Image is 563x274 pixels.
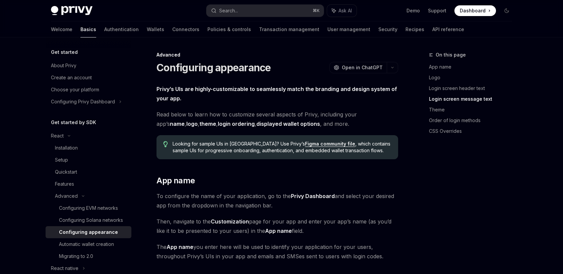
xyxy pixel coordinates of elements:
[199,120,216,127] a: theme
[51,74,92,82] div: Create an account
[163,141,168,147] svg: Tip
[157,242,398,261] span: The you enter here will be used to identify your application for your users, throughout Privy’s U...
[429,115,517,126] a: Order of login methods
[59,204,118,212] div: Configuring EVM networks
[59,240,114,248] div: Automatic wallet creation
[211,218,249,225] strong: Customization
[59,216,123,224] div: Configuring Solana networks
[51,132,64,140] div: React
[428,7,446,14] a: Support
[46,84,131,96] a: Choose your platform
[157,191,398,210] span: To configure the name of your application, go to the and select your desired app from the dropdow...
[429,72,517,83] a: Logo
[46,238,131,250] a: Automatic wallet creation
[429,62,517,72] a: App name
[342,64,383,71] span: Open in ChatGPT
[59,252,93,260] div: Migrating to 2.0
[157,110,398,128] span: Read below to learn how to customize several aspects of Privy, including your app’s , , , , , and...
[313,8,320,13] span: ⌘ K
[206,5,324,17] button: Search...⌘K
[405,21,424,37] a: Recipes
[429,94,517,104] a: Login screen message text
[46,214,131,226] a: Configuring Solana networks
[80,21,96,37] a: Basics
[329,62,387,73] button: Open in ChatGPT
[170,120,185,127] a: name
[186,120,198,127] a: logo
[429,83,517,94] a: Login screen header text
[46,142,131,154] a: Installation
[46,166,131,178] a: Quickstart
[55,168,77,176] div: Quickstart
[429,104,517,115] a: Theme
[51,62,76,70] div: About Privy
[157,175,195,186] span: App name
[51,98,115,106] div: Configuring Privy Dashboard
[46,250,131,262] a: Migrating to 2.0
[55,180,74,188] div: Features
[291,193,335,199] strong: Privy Dashboard
[147,21,164,37] a: Wallets
[436,51,466,59] span: On this page
[51,48,78,56] h5: Get started
[46,72,131,84] a: Create an account
[406,7,420,14] a: Demo
[51,118,96,126] h5: Get started by SDK
[338,7,352,14] span: Ask AI
[46,154,131,166] a: Setup
[157,52,398,58] div: Advanced
[327,5,357,17] button: Ask AI
[259,21,319,37] a: Transaction management
[55,192,78,200] div: Advanced
[327,21,370,37] a: User management
[256,120,320,127] a: displayed wallet options
[219,7,238,15] div: Search...
[454,5,496,16] a: Dashboard
[46,178,131,190] a: Features
[429,126,517,136] a: CSS Overrides
[305,141,355,147] a: Figma community file
[172,21,199,37] a: Connectors
[51,264,78,272] div: React native
[46,226,131,238] a: Configuring appearance
[46,202,131,214] a: Configuring EVM networks
[157,86,397,102] strong: Privy’s UIs are highly-customizable to seamlessly match the branding and design system of your app.
[104,21,139,37] a: Authentication
[46,60,131,72] a: About Privy
[55,144,78,152] div: Installation
[378,21,397,37] a: Security
[59,228,118,236] div: Configuring appearance
[501,5,512,16] button: Toggle dark mode
[265,227,292,234] strong: App name
[157,62,271,74] h1: Configuring appearance
[55,156,68,164] div: Setup
[167,244,193,250] strong: App name
[51,86,99,94] div: Choose your platform
[173,141,391,154] span: Looking for sample UIs in [GEOGRAPHIC_DATA]? Use Privy’s , which contains sample UIs for progress...
[51,6,92,15] img: dark logo
[218,120,255,127] a: login ordering
[460,7,486,14] span: Dashboard
[207,21,251,37] a: Policies & controls
[432,21,464,37] a: API reference
[157,217,398,236] span: Then, navigate to the page for your app and enter your app’s name (as you’d like it to be present...
[51,21,72,37] a: Welcome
